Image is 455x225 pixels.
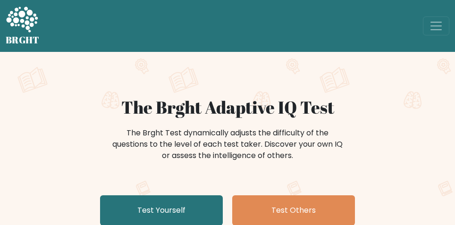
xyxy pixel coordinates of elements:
div: The Brght Test dynamically adjusts the difficulty of the questions to the level of each test take... [110,127,345,161]
h1: The Brght Adaptive IQ Test [6,97,449,118]
a: BRGHT [6,4,40,48]
h5: BRGHT [6,34,40,46]
button: Toggle navigation [423,17,449,35]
